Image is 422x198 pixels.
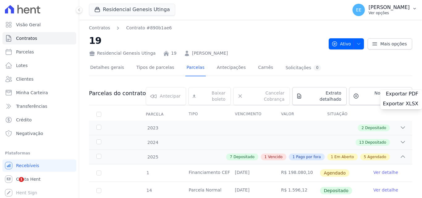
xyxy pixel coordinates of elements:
span: 14 [146,188,152,193]
a: [PERSON_NAME] [192,50,228,57]
a: Nova cobrança avulsa [349,87,412,105]
a: Contrato #890b1ae6 [126,25,172,31]
div: 0 [314,65,321,71]
span: Transferências [16,103,47,109]
a: Mais opções [368,38,412,49]
a: Transferências [2,100,76,112]
h2: 19 [89,34,324,48]
a: Exportar XLSX [383,101,420,108]
input: Só é possível selecionar pagamentos em aberto [96,188,101,193]
span: 13 [359,140,364,145]
th: Valor [274,108,320,121]
a: Clientes [2,73,76,85]
span: 1 [19,177,24,182]
nav: Breadcrumb [89,25,324,31]
div: Solicitações [285,65,321,71]
span: 7 [230,154,232,160]
span: Em Aberto [334,154,354,160]
span: Agendado [320,169,349,177]
th: Tipo [181,108,227,121]
a: Extrato detalhado [292,87,347,105]
span: Depositado [365,125,386,131]
span: Negativação [16,130,43,137]
span: Clientes [16,76,33,82]
a: Parcelas [185,60,206,76]
button: Ativo [329,38,364,49]
p: Ver opções [369,11,410,15]
span: Extrato detalhado [305,90,341,102]
a: Visão Geral [2,19,76,31]
a: Negativação [2,127,76,140]
a: Recebíveis [2,159,76,172]
div: Parcela [138,108,171,120]
span: Nova cobrança avulsa [361,90,407,102]
span: Minha Carteira [16,90,48,96]
span: Mais opções [380,41,407,47]
a: Minha Carteira [2,86,76,99]
a: Tipos de parcelas [135,60,175,76]
span: Crédito [16,117,32,123]
a: 19 [171,50,177,57]
iframe: Intercom live chat [6,177,21,192]
span: Depositado [365,140,386,145]
button: EE [PERSON_NAME] Ver opções [348,1,422,19]
span: Agendado [367,154,386,160]
span: Ativo [331,38,351,49]
a: Ver detalhe [373,187,398,193]
a: Antecipações [216,60,247,76]
span: Contratos [16,35,37,41]
th: Vencimento [227,108,273,121]
span: 1 [264,154,267,160]
span: Parcelas [16,49,34,55]
a: Lotes [2,59,76,72]
a: Contratos [2,32,76,44]
span: Pago por fora [296,154,321,160]
span: 1 [146,170,149,175]
span: 1 [331,154,333,160]
span: EE [356,8,361,12]
a: Ver detalhe [373,169,398,175]
span: Visão Geral [16,22,41,28]
a: Crédito [2,114,76,126]
div: Residencial Genesis Utinga [89,50,156,57]
a: Solicitações0 [284,60,322,76]
iframe: Intercom notifications mensagem [5,138,128,181]
span: 2 [361,125,364,131]
a: Parcelas [2,46,76,58]
span: Depositado [234,154,255,160]
span: 1 [293,154,295,160]
h3: Parcelas do contrato [89,90,146,97]
td: Financiamento CEF [181,164,227,182]
p: [PERSON_NAME] [369,4,410,11]
span: Lotes [16,62,28,69]
td: [DATE] [227,164,273,182]
nav: Breadcrumb [89,25,172,31]
a: Detalhes gerais [89,60,125,76]
button: Residencial Genesis Utinga [89,4,175,15]
span: Exportar XLSX [383,101,418,107]
a: Conta Hent [2,173,76,185]
a: Contratos [89,25,110,31]
span: 5 [364,154,366,160]
td: R$ 198.080,10 [274,164,320,182]
span: Depositado [320,187,352,194]
a: Carnês [257,60,274,76]
th: Situação [320,108,366,121]
span: Vencido [268,154,283,160]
